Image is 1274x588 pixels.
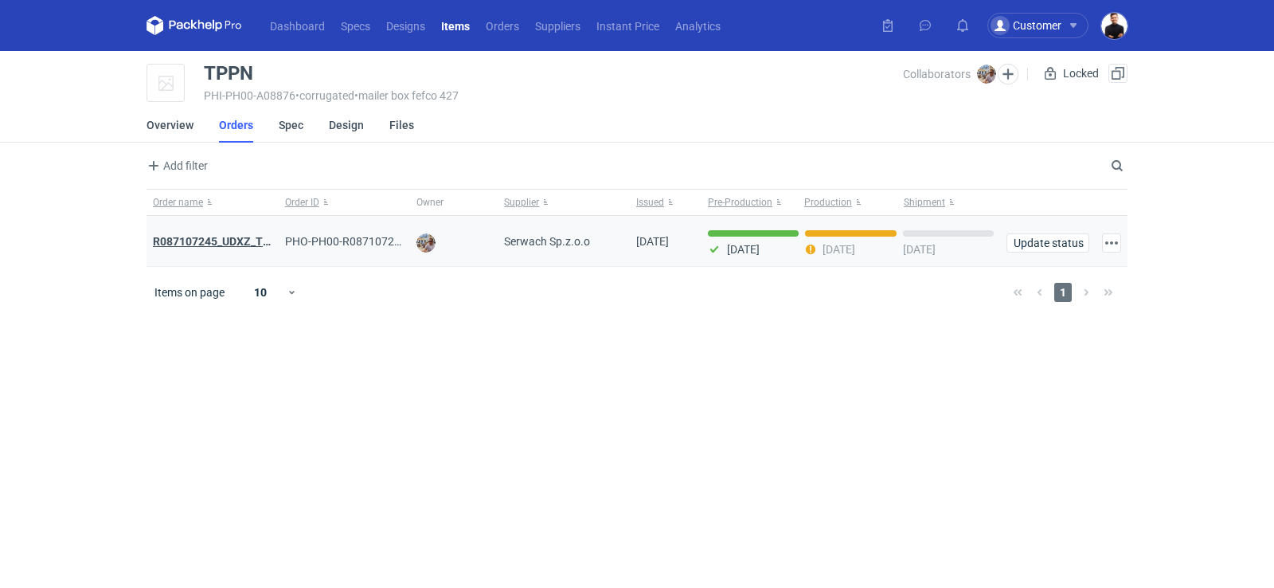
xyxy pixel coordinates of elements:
[498,216,630,267] div: Serwach Sp.z.o.o
[667,16,729,35] a: Analytics
[144,156,208,175] span: Add filter
[903,68,971,80] span: Collaborators
[235,281,287,304] div: 10
[219,108,253,143] a: Orders
[701,190,801,215] button: Pre-Production
[708,196,772,209] span: Pre-Production
[727,243,760,256] p: [DATE]
[147,108,193,143] a: Overview
[1006,233,1089,253] button: Update status
[333,16,378,35] a: Specs
[1014,237,1082,249] span: Update status
[389,108,414,143] a: Files
[143,156,209,175] button: Add filter
[433,16,478,35] a: Items
[998,64,1018,84] button: Edit collaborators
[153,235,285,248] a: R087107245_UDXZ_TPPN
[1054,283,1072,302] span: 1
[1108,156,1159,175] input: Search
[901,190,1000,215] button: Shipment
[636,196,664,209] span: Issued
[987,13,1101,38] button: Customer
[204,64,253,83] div: TPPN
[262,16,333,35] a: Dashboard
[801,190,901,215] button: Production
[1041,64,1102,83] div: Locked
[378,16,433,35] a: Designs
[498,190,630,215] button: Supplier
[504,196,539,209] span: Supplier
[153,196,203,209] span: Order name
[416,233,436,253] img: Michał Palasek
[147,16,242,35] svg: Packhelp Pro
[147,190,279,215] button: Order name
[823,243,855,256] p: [DATE]
[903,243,936,256] p: [DATE]
[416,196,444,209] span: Owner
[977,65,996,84] img: Michał Palasek
[527,16,588,35] a: Suppliers
[588,16,667,35] a: Instant Price
[1108,64,1127,83] button: Duplicate Item
[285,235,473,248] span: PHO-PH00-R087107245_UDXZ_TPPN
[630,190,701,215] button: Issued
[279,190,411,215] button: Order ID
[504,233,590,249] span: Serwach Sp.z.o.o
[154,284,225,300] span: Items on page
[1101,13,1127,39] img: Tomasz Kubiak
[636,235,669,248] span: 01/08/2025
[285,196,319,209] span: Order ID
[991,16,1061,35] div: Customer
[329,108,364,143] a: Design
[804,196,852,209] span: Production
[279,108,303,143] a: Spec
[354,89,459,102] span: • mailer box fefco 427
[1102,233,1121,253] button: Actions
[204,89,903,102] div: PHI-PH00-A08876
[904,196,945,209] span: Shipment
[295,89,354,102] span: • corrugated
[478,16,527,35] a: Orders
